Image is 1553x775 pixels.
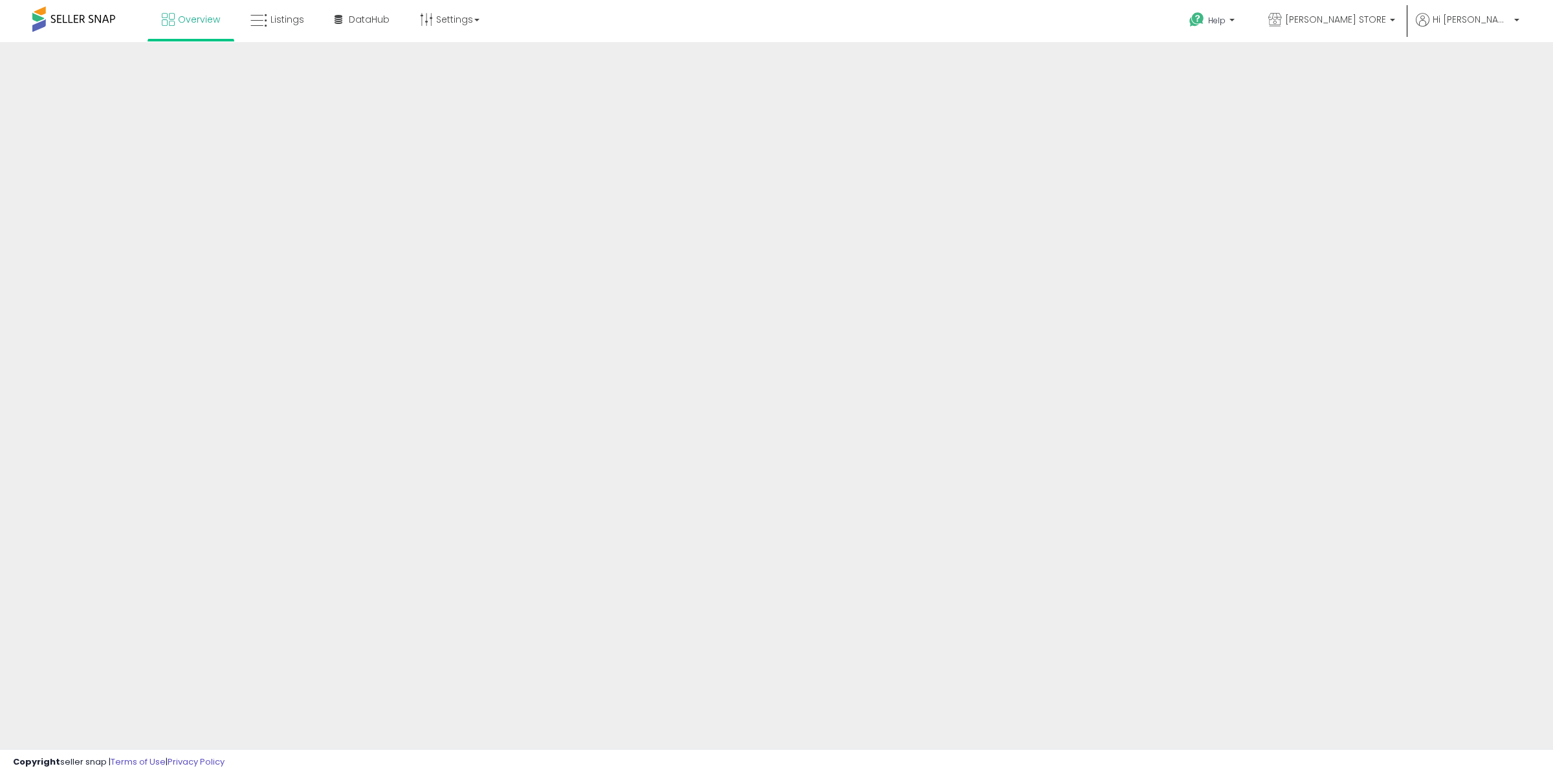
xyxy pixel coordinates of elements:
[270,13,304,26] span: Listings
[1179,2,1248,42] a: Help
[1208,15,1226,26] span: Help
[1189,12,1205,28] i: Get Help
[178,13,220,26] span: Overview
[1433,13,1510,26] span: Hi [PERSON_NAME]
[349,13,390,26] span: DataHub
[1285,13,1386,26] span: [PERSON_NAME] STORE
[1416,13,1519,42] a: Hi [PERSON_NAME]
